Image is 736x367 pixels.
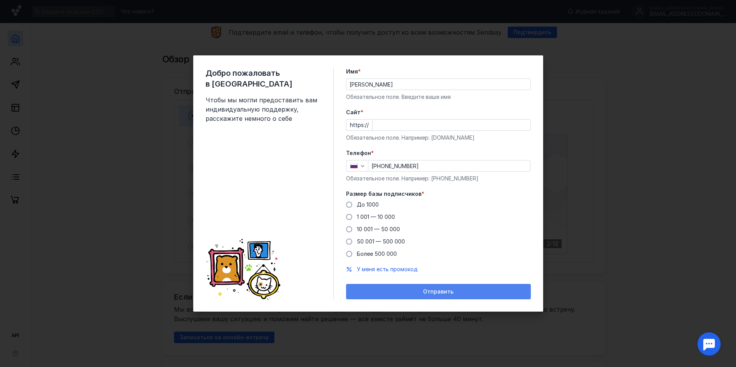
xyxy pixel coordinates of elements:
[357,266,418,272] span: У меня есть промокод
[357,201,379,208] span: До 1000
[206,68,321,89] span: Добро пожаловать в [GEOGRAPHIC_DATA]
[357,265,418,273] button: У меня есть промокод
[357,226,400,232] span: 10 001 — 50 000
[346,175,531,182] div: Обязательное поле. Например: [PHONE_NUMBER]
[346,284,531,299] button: Отправить
[206,95,321,123] span: Чтобы мы могли предоставить вам индивидуальную поддержку, расскажите немного о себе
[346,68,358,75] span: Имя
[346,149,371,157] span: Телефон
[357,238,405,245] span: 50 001 — 500 000
[357,250,397,257] span: Более 500 000
[346,93,531,101] div: Обязательное поле. Введите ваше имя
[346,134,531,142] div: Обязательное поле. Например: [DOMAIN_NAME]
[357,214,395,220] span: 1 001 — 10 000
[346,108,361,116] span: Cайт
[423,289,453,295] span: Отправить
[346,190,422,198] span: Размер базы подписчиков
